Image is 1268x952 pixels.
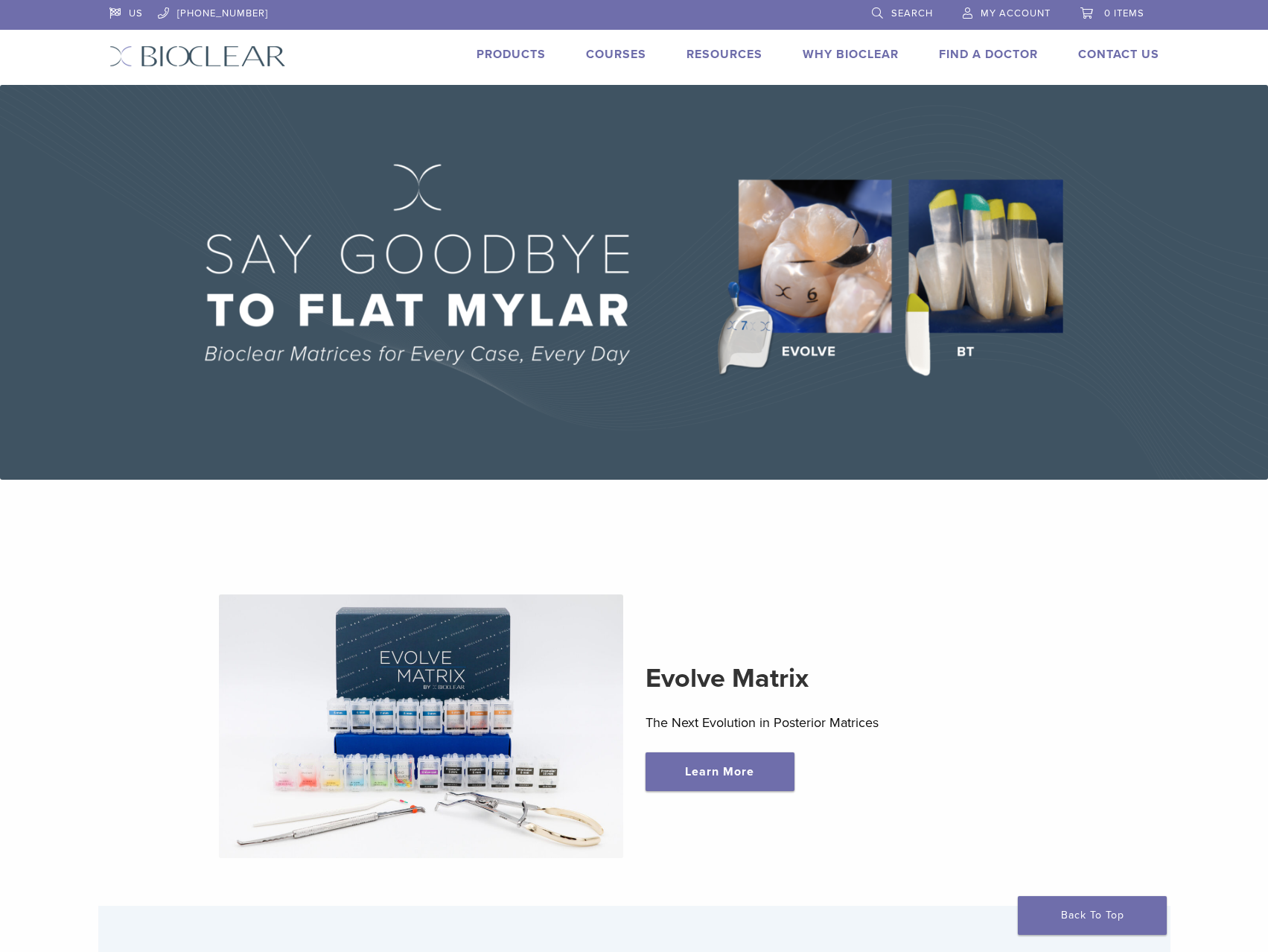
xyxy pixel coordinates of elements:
[1104,7,1144,19] span: 0 items
[219,594,623,858] img: Evolve Matrix
[646,661,1050,696] h2: Evolve Matrix
[803,47,899,62] a: Why Bioclear
[477,47,546,62] a: Products
[939,47,1038,62] a: Find A Doctor
[646,711,1050,734] p: The Next Evolution in Posterior Matrices
[646,752,794,791] a: Learn More
[1078,47,1159,62] a: Contact Us
[109,45,286,67] img: Bioclear
[686,47,762,62] a: Resources
[1018,896,1167,935] a: Back To Top
[586,47,646,62] a: Courses
[981,7,1051,19] span: My Account
[891,7,933,19] span: Search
